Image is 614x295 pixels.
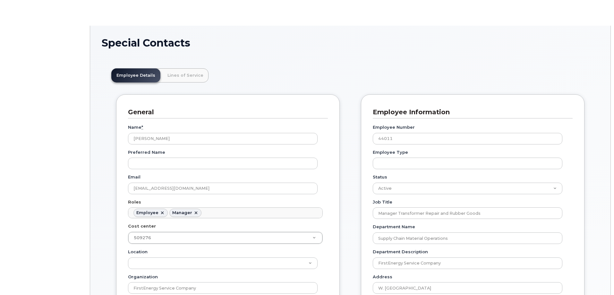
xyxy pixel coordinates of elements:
label: Job Title [373,199,392,205]
h3: General [128,108,323,117]
a: Employee Details [111,68,160,82]
label: Department Description [373,249,428,255]
div: Manager [172,210,192,215]
label: Name [128,124,143,130]
label: Cost center [128,223,156,229]
label: Department Name [373,224,415,230]
label: Employee Number [373,124,415,130]
label: Roles [128,199,141,205]
label: Location [128,249,148,255]
span: 509276 [134,235,151,240]
h1: Special Contacts [102,37,599,48]
a: 509276 [128,232,322,244]
label: Email [128,174,141,180]
a: Lines of Service [162,68,209,82]
label: Employee Type [373,149,408,155]
div: Employee [136,210,158,215]
h3: Employee Information [373,108,568,117]
abbr: required [141,125,143,130]
label: Organization [128,274,158,280]
label: Address [373,274,392,280]
label: Preferred Name [128,149,165,155]
label: Status [373,174,387,180]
